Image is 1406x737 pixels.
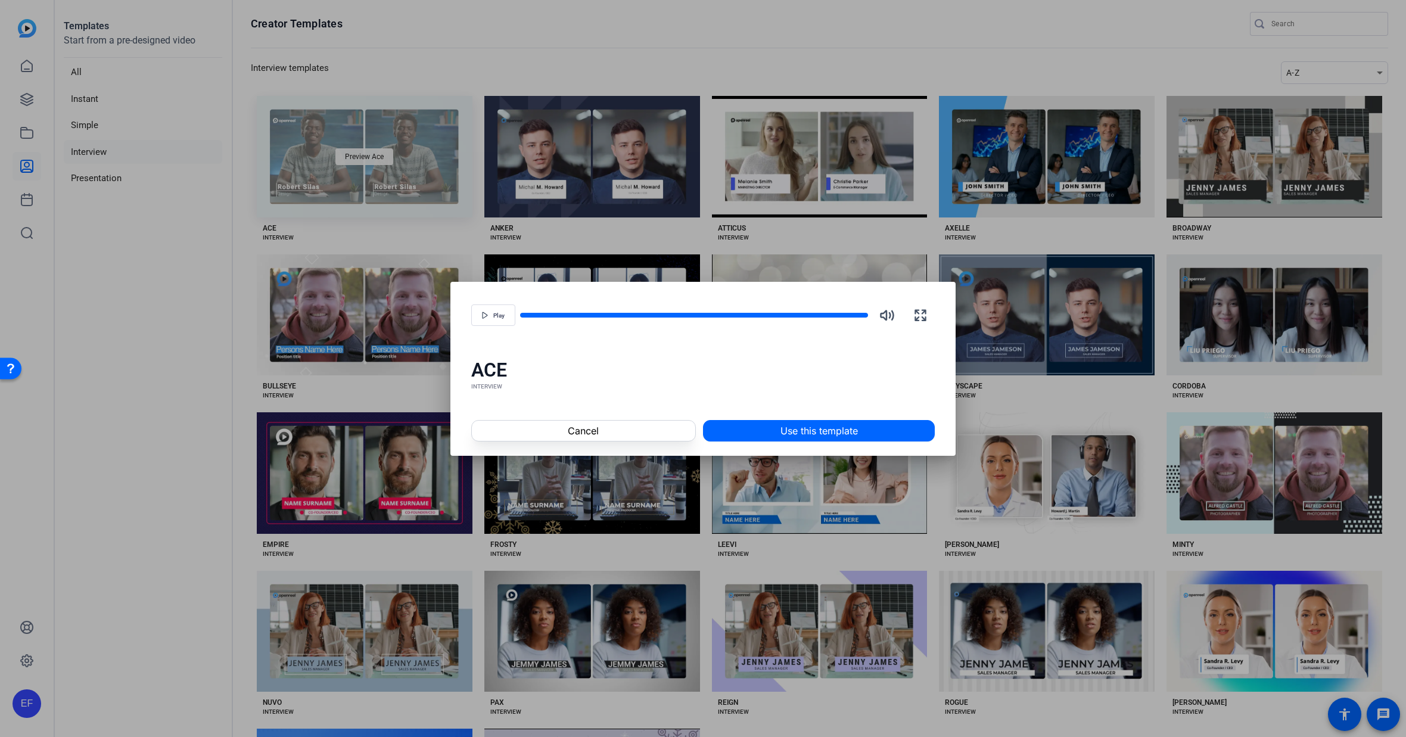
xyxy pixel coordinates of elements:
[568,424,599,438] span: Cancel
[906,301,935,329] button: Fullscreen
[873,301,901,329] button: Mute
[780,424,858,438] span: Use this template
[703,420,935,441] button: Use this template
[471,420,696,441] button: Cancel
[471,382,935,391] div: INTERVIEW
[471,304,515,326] button: Play
[471,358,935,382] div: ACE
[493,312,505,319] span: Play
